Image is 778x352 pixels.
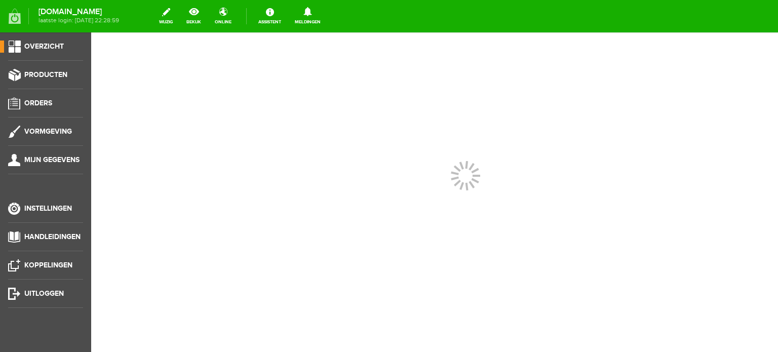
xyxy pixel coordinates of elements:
span: Handleidingen [24,232,81,241]
span: Producten [24,70,67,79]
span: Koppelingen [24,261,72,269]
span: Instellingen [24,204,72,213]
span: Orders [24,99,52,107]
span: Uitloggen [24,289,64,298]
a: Assistent [252,5,287,27]
span: laatste login: [DATE] 22:28:59 [38,18,119,23]
a: wijzig [153,5,179,27]
a: Meldingen [289,5,327,27]
a: bekijk [180,5,207,27]
span: Mijn gegevens [24,155,80,164]
span: Vormgeving [24,127,72,136]
a: online [209,5,238,27]
span: Overzicht [24,42,64,51]
strong: [DOMAIN_NAME] [38,9,119,15]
